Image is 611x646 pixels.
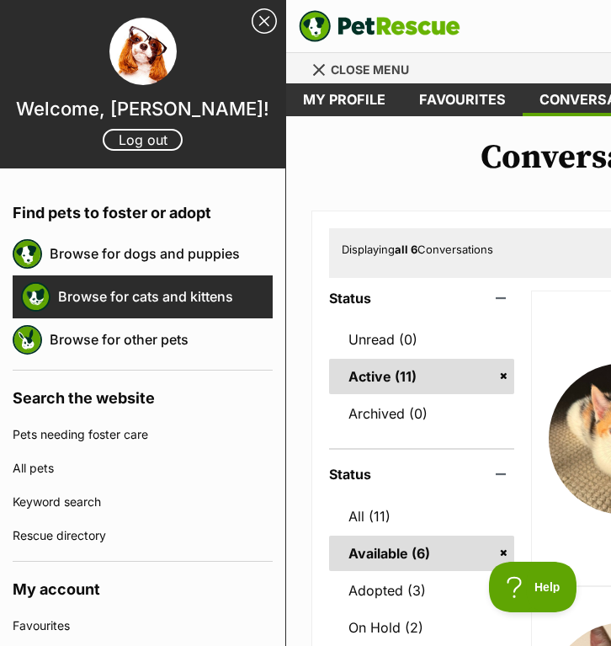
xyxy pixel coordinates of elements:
img: profile image [109,18,177,85]
a: Unread (0) [329,322,514,357]
a: Browse for dogs and puppies [50,236,273,271]
a: Favourites [13,609,273,643]
h4: Find pets to foster or adopt [13,185,273,232]
h4: My account [13,562,273,609]
a: Menu [311,53,421,83]
a: All pets [13,451,273,485]
a: PetRescue [299,10,460,42]
strong: all 6 [395,243,417,256]
a: Active (11) [329,359,514,394]
a: Browse for other pets [50,322,273,357]
a: Keyword search [13,485,273,519]
iframe: Help Scout Beacon - Open [489,562,577,612]
a: Archived (0) [329,396,514,431]
header: Status [329,467,514,482]
a: Available (6) [329,536,514,571]
a: Favourites [402,83,523,116]
img: petrescue logo [13,325,42,355]
h4: Search the website [13,371,273,418]
header: Status [329,291,514,306]
a: Pets needing foster care [13,418,273,451]
span: Displaying Conversations [342,243,493,256]
span: Close menu [331,62,409,77]
a: Browse for cats and kittens [58,279,273,314]
a: Adopted (3) [329,573,514,608]
img: petrescue logo [21,282,50,312]
a: Rescue directory [13,519,273,553]
a: Log out [103,129,183,151]
a: Close Sidebar [252,8,277,34]
a: All (11) [329,499,514,534]
img: logo-e224e6f780fb5917bec1dbf3a21bbac754714ae5b6737aabdf751b685950b380.svg [299,10,460,42]
a: On Hold (2) [329,610,514,645]
a: My profile [286,83,402,116]
img: petrescue logo [13,239,42,269]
